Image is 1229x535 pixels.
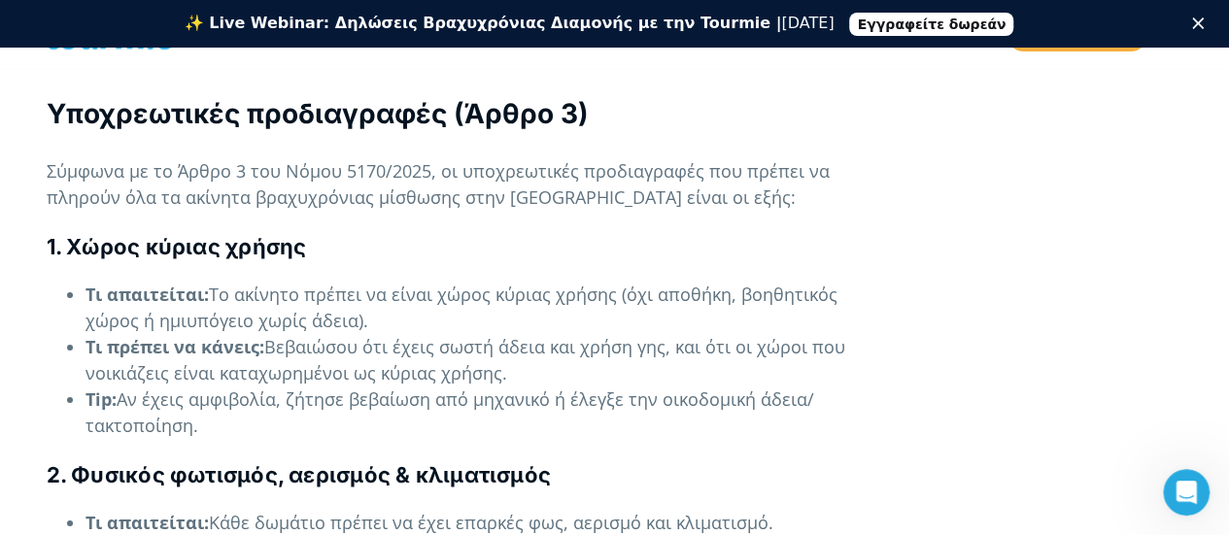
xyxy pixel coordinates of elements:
p: Σύμφωνα με το Άρθρο 3 του Νόμου 5170/2025, οι υποχρεωτικές προδιαγραφές που πρέπει να πληρούν όλα... [47,158,889,211]
li: Αν έχεις αμφιβολία, ζήτησε βεβαίωση από μηχανικό ή έλεγξε την οικοδομική άδεια/τακτοποίηση. [85,386,889,439]
strong: Τι απαιτείται: [85,511,209,534]
strong: Τι απαιτείται: [85,283,209,306]
div: Κλείσιμο [1192,17,1212,29]
h4: 2. Φυσικός φωτισμός, αερισμός & κλιματισμός [47,460,889,490]
h4: 1. Χώρος κύριας χρήσης [47,232,889,262]
strong: Tip: [85,387,117,411]
a: Εγγραφείτε δωρεάν [849,13,1013,36]
strong: Τι πρέπει να κάνεις: [85,335,264,358]
b: ✨ Live Webinar: Δηλώσεις Βραχυχρόνιας Διαμονής με την Tourmie | [185,14,782,32]
iframe: Intercom live chat [1163,469,1210,516]
li: Το ακίνητο πρέπει να είναι χώρος κύριας χρήσης (όχι αποθήκη, βοηθητικός χώρος ή ημιυπόγειο χωρίς ... [85,282,889,334]
li: Βεβαιώσου ότι έχεις σωστή άδεια και χρήση γης, και ότι οι χώροι που νοικιάζεις είναι καταχωρημένο... [85,334,889,386]
div: [DATE] [185,14,835,33]
strong: Υποχρεωτικές προδιαγραφές (Άρθρο 3) [47,97,589,130]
